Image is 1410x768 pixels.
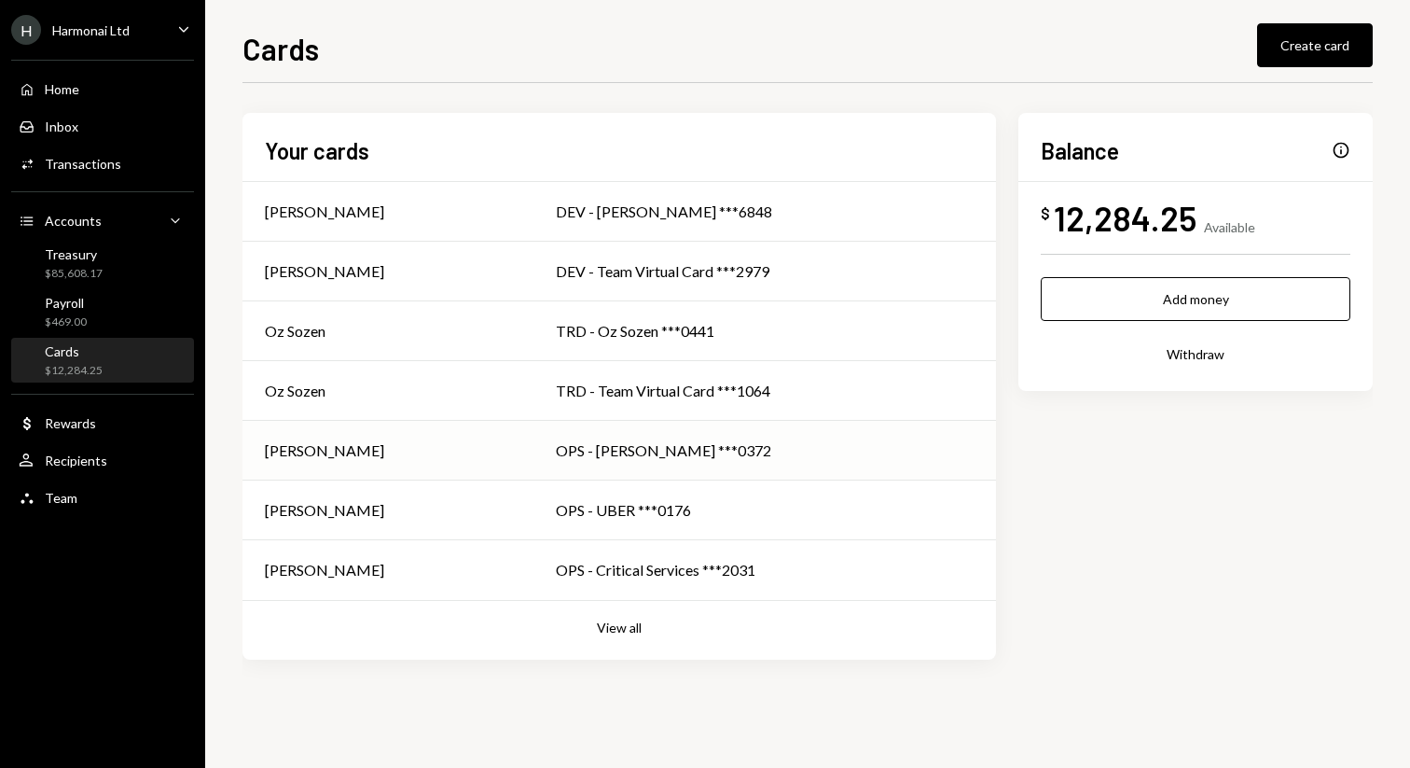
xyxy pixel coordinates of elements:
a: Recipients [11,443,194,477]
div: OPS - [PERSON_NAME] ***0372 [556,440,974,462]
a: Treasury$85,608.17 [11,241,194,286]
button: Create card [1257,23,1373,67]
div: DEV - [PERSON_NAME] ***6848 [556,201,974,223]
div: OPS - UBER ***0176 [556,499,974,522]
div: 12,284.25 [1054,197,1196,239]
a: Payroll$469.00 [11,289,194,334]
a: Team [11,481,194,514]
div: Team [45,490,77,506]
h1: Cards [242,30,319,67]
div: Oz Sozen [265,380,325,402]
div: Home [45,81,79,97]
h2: Balance [1041,135,1119,166]
div: $85,608.17 [45,266,103,282]
div: Transactions [45,156,121,172]
div: DEV - Team Virtual Card ***2979 [556,260,974,283]
div: Payroll [45,295,87,311]
div: $469.00 [45,314,87,330]
div: TRD - Oz Sozen ***0441 [556,320,974,342]
div: [PERSON_NAME] [265,201,384,223]
div: OPS - Critical Services ***2031 [556,559,974,581]
a: Cards$12,284.25 [11,338,194,383]
div: Harmonai Ltd [52,22,130,38]
div: $ [1041,204,1050,223]
button: Add money [1041,277,1350,321]
div: Available [1204,219,1255,235]
a: Transactions [11,147,194,180]
div: Rewards [45,415,96,431]
a: Accounts [11,203,194,237]
button: Withdraw [1041,332,1350,376]
div: [PERSON_NAME] [265,559,384,581]
div: [PERSON_NAME] [265,440,384,462]
a: Home [11,72,194,105]
div: [PERSON_NAME] [265,260,384,283]
button: View all [597,620,642,637]
div: Treasury [45,246,103,262]
div: Inbox [45,119,78,134]
a: Inbox [11,109,194,143]
div: Cards [45,343,103,359]
div: Accounts [45,213,102,229]
h2: Your cards [265,135,369,166]
div: Oz Sozen [265,320,325,342]
div: TRD - Team Virtual Card ***1064 [556,380,974,402]
div: $12,284.25 [45,363,103,379]
div: H [11,15,41,45]
div: Recipients [45,453,107,468]
a: Rewards [11,406,194,440]
div: [PERSON_NAME] [265,499,384,522]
